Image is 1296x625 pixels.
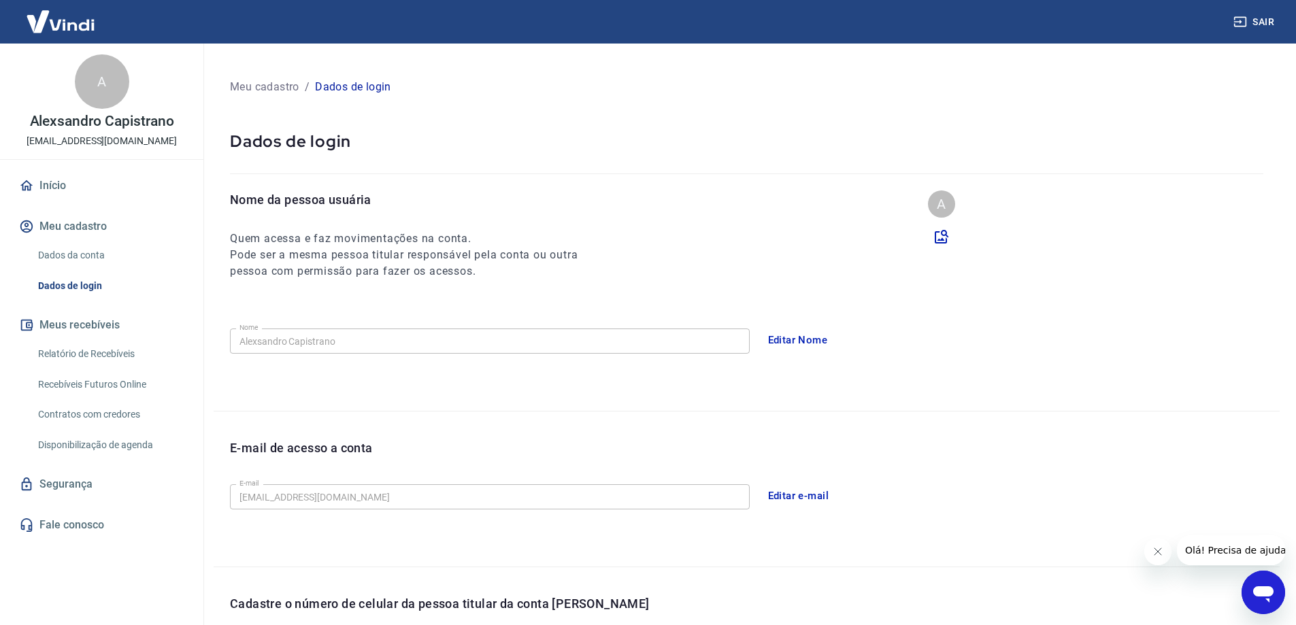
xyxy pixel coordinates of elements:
iframe: Mensagem da empresa [1177,535,1285,565]
a: Contratos com credores [33,401,187,428]
iframe: Botão para abrir a janela de mensagens [1242,571,1285,614]
iframe: Fechar mensagem [1144,538,1172,565]
p: Meu cadastro [230,79,299,95]
p: / [305,79,310,95]
div: A [75,54,129,109]
a: Relatório de Recebíveis [33,340,187,368]
a: Disponibilização de agenda [33,431,187,459]
h6: Quem acessa e faz movimentações na conta. [230,231,603,247]
a: Dados de login [33,272,187,300]
div: A [928,190,955,218]
a: Segurança [16,469,187,499]
a: Recebíveis Futuros Online [33,371,187,399]
button: Editar Nome [761,326,835,354]
p: Cadastre o número de celular da pessoa titular da conta [PERSON_NAME] [230,594,1280,613]
label: E-mail [239,478,259,488]
a: Dados da conta [33,241,187,269]
button: Editar e-mail [761,482,837,510]
p: Dados de login [315,79,391,95]
p: [EMAIL_ADDRESS][DOMAIN_NAME] [27,134,177,148]
p: Nome da pessoa usuária [230,190,603,209]
p: Dados de login [230,131,1263,152]
button: Meu cadastro [16,212,187,241]
p: Alexsandro Capistrano [30,114,174,129]
button: Sair [1231,10,1280,35]
h6: Pode ser a mesma pessoa titular responsável pela conta ou outra pessoa com permissão para fazer o... [230,247,603,280]
label: Nome [239,322,259,333]
span: Olá! Precisa de ajuda? [8,10,114,20]
a: Fale conosco [16,510,187,540]
p: E-mail de acesso a conta [230,439,373,457]
img: Vindi [16,1,105,42]
a: Início [16,171,187,201]
button: Meus recebíveis [16,310,187,340]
